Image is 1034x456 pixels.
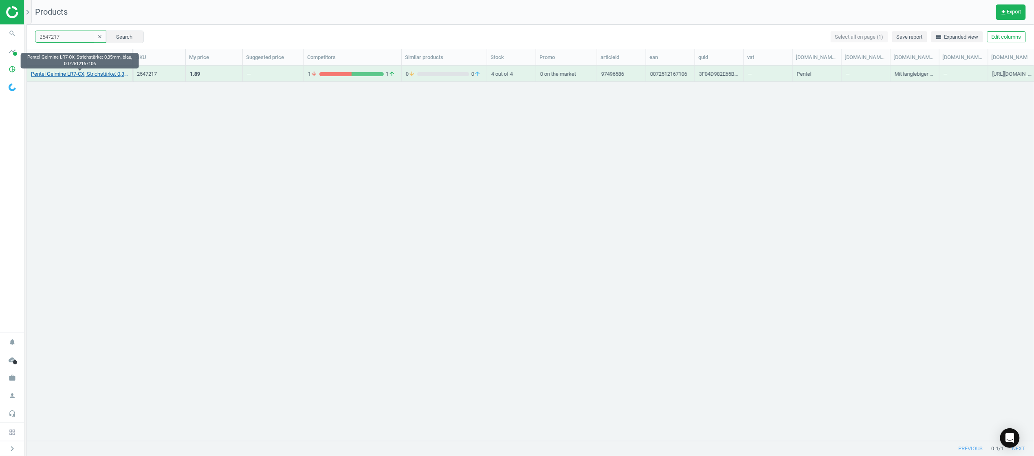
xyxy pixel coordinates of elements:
[649,54,691,61] div: ean
[2,443,22,454] button: chevron_right
[992,54,1034,61] div: [DOMAIN_NAME](image_url)
[699,70,739,81] div: 3F04D982E65B6BBAE06365033D0AED0B
[539,54,594,61] div: Promo
[748,66,788,81] div: —
[308,70,319,78] span: 1
[23,7,33,17] i: chevron_right
[94,31,106,43] button: clear
[835,33,884,41] span: Select all on page (1)
[944,66,984,81] div: —
[601,54,642,61] div: articleid
[474,70,481,78] i: arrow_upward
[6,6,64,18] img: ajHJNr6hYgQAAAAASUVORK5CYII=
[97,34,103,39] i: clear
[35,7,68,17] span: Products
[4,388,20,403] i: person
[35,31,106,43] input: SKU/Title search
[4,406,20,421] i: headset_mic
[409,70,415,78] i: arrow_downward
[136,54,182,61] div: SKU
[405,54,484,61] div: Similar products
[491,66,532,81] div: 4 out of 4
[4,352,20,368] i: cloud_done
[9,83,16,91] img: wGWNvw8QSZomAAAAABJRU5ErkJggg==
[190,70,200,78] div: 1.89
[992,445,999,452] span: 0 - 1
[936,33,979,41] span: Expanded view
[797,70,812,81] div: Pentel
[950,441,992,456] button: previous
[7,444,17,454] i: chevron_right
[389,70,395,78] i: arrow_upward
[4,44,20,59] i: timeline
[4,370,20,386] i: work
[246,54,300,61] div: Suggested price
[189,54,239,61] div: My price
[601,70,624,81] div: 97496586
[1001,9,1007,15] i: get_app
[796,54,838,61] div: [DOMAIN_NAME](brand)
[892,31,927,43] button: Save report
[996,4,1026,20] button: get_appExport
[831,31,888,43] button: Select all on page (1)
[4,61,20,77] i: pie_chart_outlined
[747,54,789,61] div: vat
[999,445,1004,452] span: / 1
[469,70,483,78] span: 0
[137,70,181,78] div: 2547217
[4,334,20,350] i: notifications
[311,70,317,78] i: arrow_downward
[931,31,983,43] button: horizontal_splitExpanded view
[992,70,1033,81] div: [URL][DOMAIN_NAME]
[846,66,886,81] div: —
[943,54,985,61] div: [DOMAIN_NAME](ean)
[897,33,923,41] span: Save report
[31,70,128,78] a: Pentel Gelmine LR7-CX, Strichstärke: 0,35mm, blau, 0072512167106
[936,34,942,40] i: horizontal_split
[895,70,935,81] div: Mit langlebiger Metallspitze Passend für viele EnerGel Gelschreiber-[PERSON_NAME] ebenso in Model...
[540,66,593,81] div: 0 on the market
[247,70,251,81] div: —
[4,26,20,41] i: search
[1000,428,1020,448] div: Open Intercom Messenger
[987,31,1026,43] button: Edit columns
[1004,441,1034,456] button: next
[21,53,139,68] div: Pentel Gelmine LR7-CX, Strichstärke: 0,35mm, blau, 0072512167106
[106,31,144,43] button: Search
[845,54,887,61] div: [DOMAIN_NAME](delivery)
[384,70,397,78] span: 1
[894,54,936,61] div: [DOMAIN_NAME](description)
[1001,9,1021,15] span: Export
[698,54,740,61] div: guid
[307,54,398,61] div: Competitors
[650,70,687,81] div: 0072512167106
[491,54,532,61] div: Stock
[406,70,417,78] span: 0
